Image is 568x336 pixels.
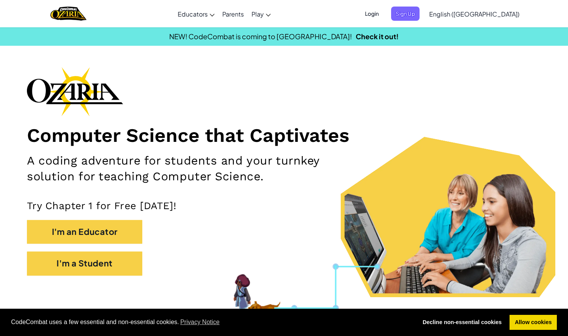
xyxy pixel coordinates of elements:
[429,10,520,18] span: English ([GEOGRAPHIC_DATA])
[27,153,371,184] h2: A coding adventure for students and your turnkey solution for teaching Computer Science.
[248,3,275,24] a: Play
[179,316,221,328] a: learn more about cookies
[417,315,507,330] a: deny cookies
[391,7,420,21] button: Sign Up
[510,315,557,330] a: allow cookies
[50,6,86,22] img: Home
[178,10,208,18] span: Educators
[425,3,523,24] a: English ([GEOGRAPHIC_DATA])
[360,7,383,21] button: Login
[11,316,411,328] span: CodeCombat uses a few essential and non-essential cookies.
[50,6,86,22] a: Ozaria by CodeCombat logo
[27,200,541,212] p: Try Chapter 1 for Free [DATE]!
[169,32,352,41] span: NEW! CodeCombat is coming to [GEOGRAPHIC_DATA]!
[174,3,218,24] a: Educators
[27,251,142,275] button: I'm a Student
[27,220,142,244] button: I'm an Educator
[252,10,264,18] span: Play
[218,3,248,24] a: Parents
[27,124,541,147] h1: Computer Science that Captivates
[356,32,399,41] a: Check it out!
[27,67,123,116] img: Ozaria branding logo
